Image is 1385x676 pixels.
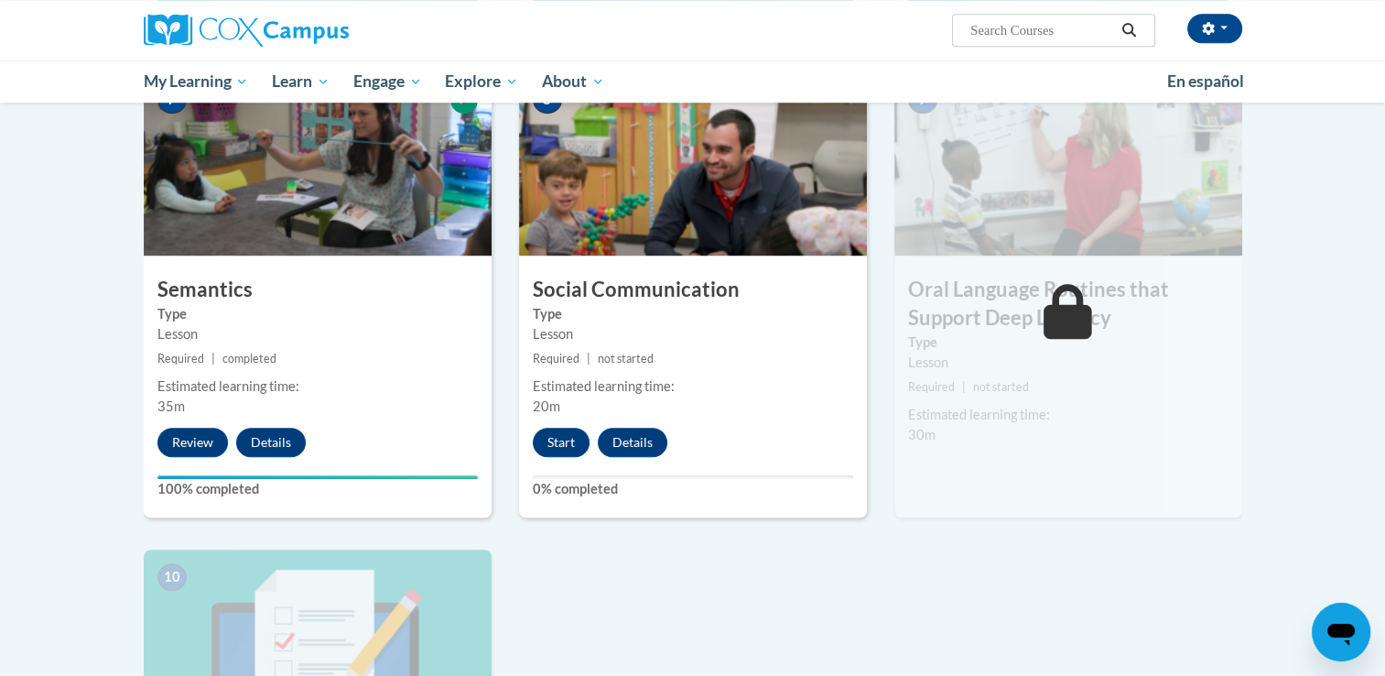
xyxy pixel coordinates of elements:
[211,352,215,365] span: |
[530,60,616,103] a: About
[533,428,590,457] button: Start
[1187,14,1242,43] button: Account Settings
[908,353,1228,373] div: Lesson
[1115,19,1142,41] button: Search
[598,352,654,365] span: not started
[908,380,955,394] span: Required
[894,72,1242,256] img: Course Image
[519,276,867,304] h3: Social Communication
[908,405,1228,425] div: Estimated learning time:
[519,72,867,256] img: Course Image
[587,352,590,365] span: |
[968,19,1115,41] input: Search Courses
[1167,71,1244,91] span: En español
[260,60,341,103] a: Learn
[353,71,422,93] span: Engage
[157,475,478,479] div: Your progress
[157,376,478,397] div: Estimated learning time:
[157,479,478,499] label: 100% completed
[272,71,330,93] span: Learn
[533,324,853,344] div: Lesson
[1312,603,1370,661] iframe: Button to launch messaging window
[236,428,306,457] button: Details
[445,71,518,93] span: Explore
[222,352,276,365] span: completed
[908,427,936,442] span: 30m
[973,380,1029,394] span: not started
[962,380,966,394] span: |
[894,276,1242,333] h3: Oral Language Routines that Support Deep Literacy
[433,60,530,103] a: Explore
[144,276,492,304] h3: Semantics
[533,304,853,324] label: Type
[533,479,853,499] label: 0% completed
[157,352,204,365] span: Required
[533,398,560,414] span: 20m
[144,72,492,256] img: Course Image
[1155,62,1256,101] a: En español
[116,60,1270,103] div: Main menu
[908,333,1228,353] label: Type
[533,352,579,365] span: Required
[132,60,261,103] a: My Learning
[157,428,228,457] button: Review
[143,71,248,93] span: My Learning
[157,398,185,414] span: 35m
[144,14,349,47] img: Cox Campus
[542,71,604,93] span: About
[144,14,492,47] a: Cox Campus
[157,304,478,324] label: Type
[533,376,853,397] div: Estimated learning time:
[157,324,478,344] div: Lesson
[157,563,187,591] span: 10
[598,428,667,457] button: Details
[341,60,434,103] a: Engage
